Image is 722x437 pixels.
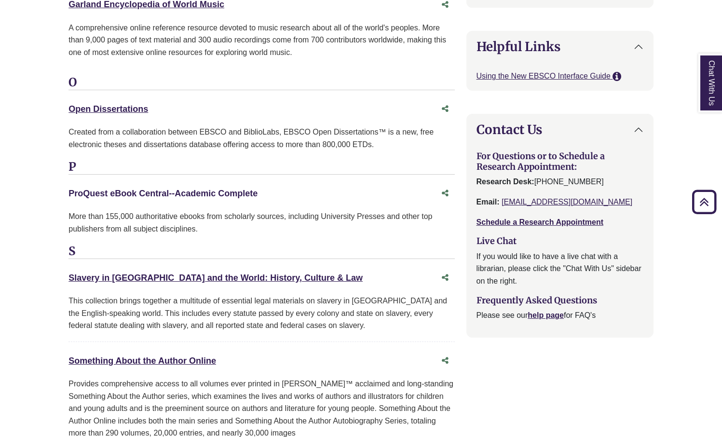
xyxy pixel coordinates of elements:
[477,309,643,322] p: Please see our for FAQ's
[467,31,653,62] button: Helpful Links
[68,210,454,235] div: More than 155,000 authoritative ebooks from scholarly sources, including University Presses and o...
[477,218,603,226] a: Schedule a Research Appointment
[477,250,643,287] p: If you would like to have a live chat with a librarian, please click the "Chat With Us" sidebar o...
[477,295,643,306] h3: Frequently Asked Questions
[477,72,613,80] a: Using the New EBSCO Interface Guide
[68,245,454,259] h3: S
[68,22,454,59] p: A comprehensive online reference resource devoted to music research about all of the world's peop...
[477,178,534,186] strong: Research Desk:
[436,184,455,203] button: Share this database
[68,126,454,150] div: Created from a collaboration between EBSCO and BiblioLabs, EBSCO Open Dissertations™ is a new, fr...
[436,269,455,287] button: Share this database
[477,198,500,206] strong: Email:
[477,236,643,246] h3: Live Chat
[68,356,216,366] a: Something About the Author Online
[477,151,643,172] h3: For Questions or to Schedule a Research Appointment:
[436,352,455,370] button: Share this database
[68,295,454,332] div: This collection brings together a multitude of essential legal materials on slavery in [GEOGRAPHI...
[68,273,363,283] a: Slavery in [GEOGRAPHIC_DATA] and the World: History, Culture & Law
[68,104,148,114] a: Open Dissertations
[68,76,454,90] h3: O
[477,176,643,188] p: [PHONE_NUMBER]
[502,198,632,206] a: [EMAIL_ADDRESS][DOMAIN_NAME]
[436,100,455,118] button: Share this database
[467,114,653,145] button: Contact Us
[528,311,564,319] a: help page
[68,189,258,198] a: ProQuest eBook Central--Academic Complete
[689,195,720,208] a: Back to Top
[68,160,454,175] h3: P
